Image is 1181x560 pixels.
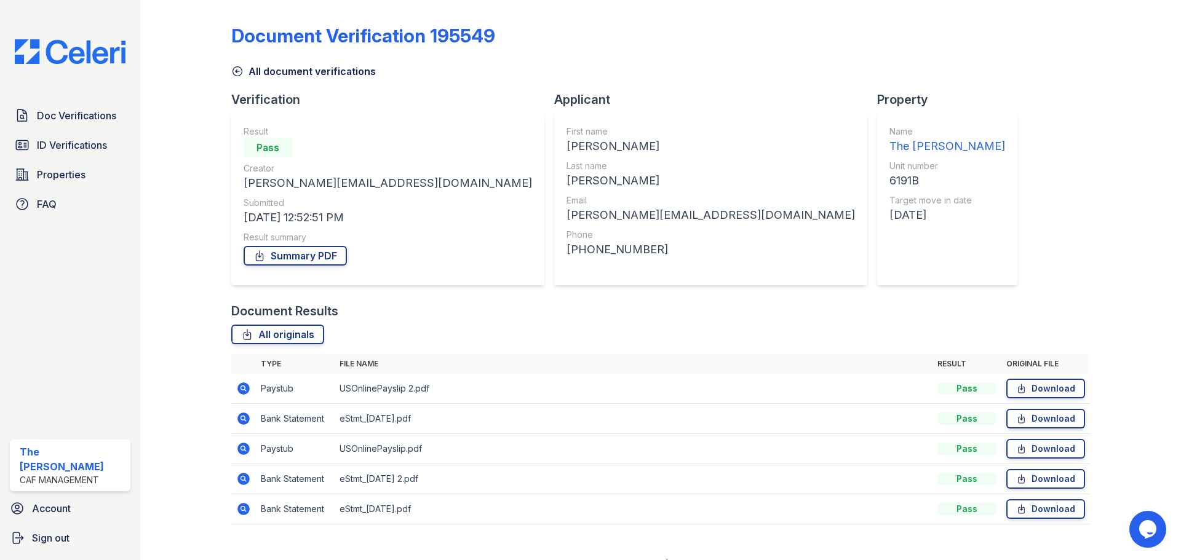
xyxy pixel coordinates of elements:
[335,374,932,404] td: USOnlinePayslip 2.pdf
[1006,439,1085,459] a: Download
[5,496,135,521] a: Account
[877,91,1027,108] div: Property
[567,241,855,258] div: [PHONE_NUMBER]
[335,494,932,524] td: eStmt_[DATE].pdf
[10,192,130,216] a: FAQ
[335,464,932,494] td: eStmt_[DATE] 2.pdf
[567,229,855,241] div: Phone
[1006,469,1085,489] a: Download
[937,473,996,485] div: Pass
[889,125,1005,155] a: Name The [PERSON_NAME]
[335,354,932,374] th: File name
[335,434,932,464] td: USOnlinePayslip.pdf
[889,160,1005,172] div: Unit number
[889,138,1005,155] div: The [PERSON_NAME]
[567,160,855,172] div: Last name
[932,354,1001,374] th: Result
[889,194,1005,207] div: Target move in date
[37,197,57,211] span: FAQ
[244,175,532,192] div: [PERSON_NAME][EMAIL_ADDRESS][DOMAIN_NAME]
[937,503,996,515] div: Pass
[256,354,335,374] th: Type
[1001,354,1090,374] th: Original file
[889,125,1005,138] div: Name
[1129,511,1169,548] iframe: chat widget
[244,231,532,243] div: Result summary
[37,108,116,123] span: Doc Verifications
[567,207,855,224] div: [PERSON_NAME][EMAIL_ADDRESS][DOMAIN_NAME]
[567,125,855,138] div: First name
[567,194,855,207] div: Email
[231,25,495,47] div: Document Verification 195549
[10,133,130,157] a: ID Verifications
[937,443,996,455] div: Pass
[1006,499,1085,519] a: Download
[37,167,85,182] span: Properties
[231,91,554,108] div: Verification
[231,302,338,320] div: Document Results
[20,444,125,474] div: The [PERSON_NAME]
[244,246,347,266] a: Summary PDF
[231,325,324,344] a: All originals
[567,172,855,189] div: [PERSON_NAME]
[256,494,335,524] td: Bank Statement
[256,464,335,494] td: Bank Statement
[244,125,532,138] div: Result
[889,207,1005,224] div: [DATE]
[32,530,70,545] span: Sign out
[567,138,855,155] div: [PERSON_NAME]
[244,162,532,175] div: Creator
[231,64,376,79] a: All document verifications
[1006,379,1085,398] a: Download
[20,474,125,486] div: CAF Management
[889,172,1005,189] div: 6191B
[554,91,877,108] div: Applicant
[244,197,532,209] div: Submitted
[256,434,335,464] td: Paystub
[244,138,293,157] div: Pass
[244,209,532,226] div: [DATE] 12:52:51 PM
[937,412,996,425] div: Pass
[5,39,135,64] img: CE_Logo_Blue-a8612792a0a2168367f1c8372b55b34899dd931a85d93a1a3d3e32e68fde9ad4.png
[10,162,130,187] a: Properties
[5,526,135,550] a: Sign out
[37,138,107,152] span: ID Verifications
[937,382,996,395] div: Pass
[256,404,335,434] td: Bank Statement
[10,103,130,128] a: Doc Verifications
[32,501,71,516] span: Account
[1006,409,1085,428] a: Download
[256,374,335,404] td: Paystub
[335,404,932,434] td: eStmt_[DATE].pdf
